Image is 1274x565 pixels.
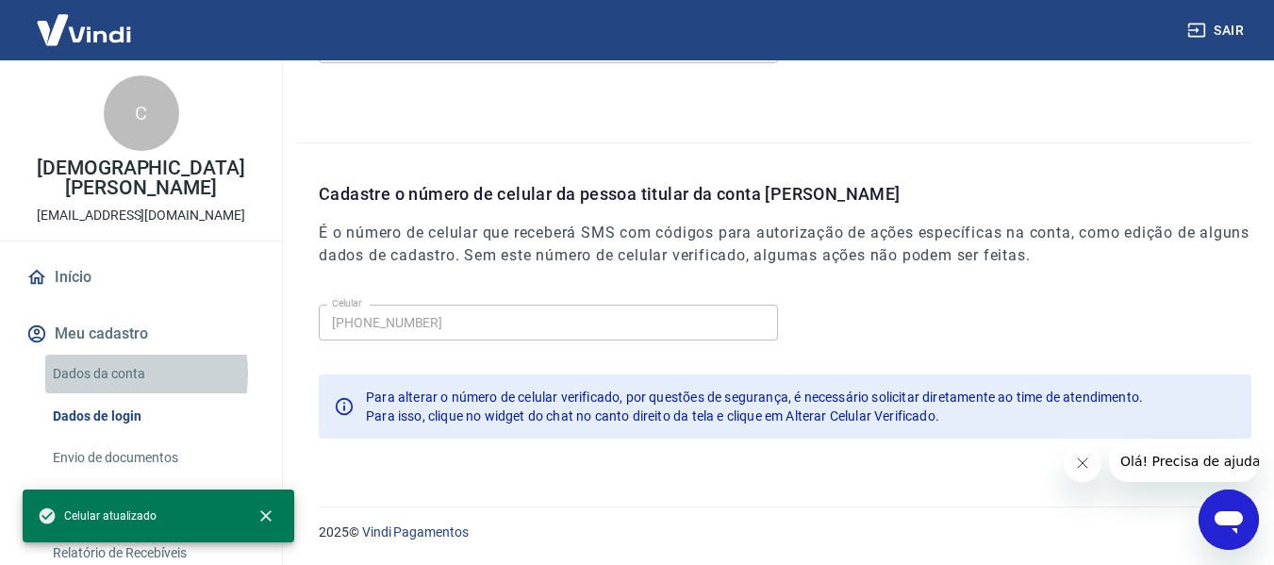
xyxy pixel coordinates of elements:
[11,13,158,28] span: Olá! Precisa de ajuda?
[366,390,1143,405] span: Para alterar o número de celular verificado, por questões de segurança, é necessário solicitar di...
[23,1,145,58] img: Vindi
[1183,13,1251,48] button: Sair
[45,397,259,436] a: Dados de login
[1064,444,1101,482] iframe: Fechar mensagem
[245,495,287,537] button: close
[332,296,362,310] label: Celular
[37,206,245,225] p: [EMAIL_ADDRESS][DOMAIN_NAME]
[319,523,1229,542] p: 2025 ©
[319,181,1251,207] p: Cadastre o número de celular da pessoa titular da conta [PERSON_NAME]
[15,158,267,198] p: [DEMOGRAPHIC_DATA][PERSON_NAME]
[38,507,157,525] span: Celular atualizado
[362,524,469,540] a: Vindi Pagamentos
[104,75,179,151] div: C
[23,313,259,355] button: Meu cadastro
[1199,490,1259,550] iframe: Botão para abrir a janela de mensagens
[45,355,259,393] a: Dados da conta
[1109,440,1259,482] iframe: Mensagem da empresa
[319,222,1251,267] h6: É o número de celular que receberá SMS com códigos para autorização de ações específicas na conta...
[23,257,259,298] a: Início
[45,439,259,477] a: Envio de documentos
[366,408,939,424] span: Para isso, clique no widget do chat no canto direito da tela e clique em Alterar Celular Verificado.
